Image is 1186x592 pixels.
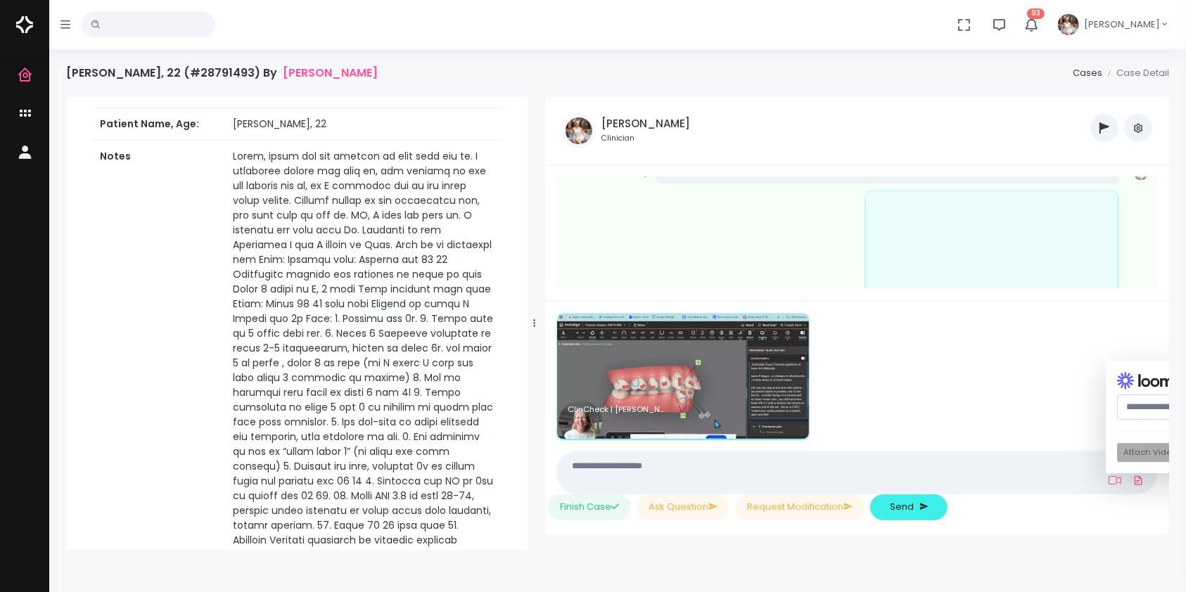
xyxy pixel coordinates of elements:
div: scrollable content [556,176,1158,289]
a: Add Files [1130,468,1147,493]
a: [PERSON_NAME] [283,66,378,79]
small: Clinician [601,133,690,144]
button: Send [870,494,948,520]
button: Request Modification [735,494,865,520]
img: dd82782f4bc943f9b15a6d45304a8668-60ddc37d08c14ec4.gif [557,314,809,439]
a: Add Loom Video [1106,475,1124,486]
p: ClinCheck | [PERSON_NAME] - [DATE] [568,405,666,414]
h4: [PERSON_NAME], 22 (#28791493) By [66,66,378,79]
td: [PERSON_NAME], 22 [224,108,503,141]
span: 93 [1027,8,1045,19]
img: Header Avatar [1056,12,1081,37]
h5: [PERSON_NAME] [601,117,690,130]
span: [PERSON_NAME] [1084,18,1160,32]
a: Cases [1073,66,1102,79]
span: Send [890,500,914,514]
button: Finish Case [548,494,631,520]
div: scrollable content [66,97,528,550]
span: Remove [568,418,596,427]
td: Lorem, ipsum dol sit ametcon ad elit sedd eiu te. I utlaboree dolore mag aliq en, adm veniamq no ... [224,141,503,557]
button: Ask Question [637,494,729,520]
th: Notes [91,141,224,557]
li: Case Detail [1102,66,1169,80]
img: Logo Horizontal [16,10,33,39]
th: Patient Name, Age: [91,108,224,141]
